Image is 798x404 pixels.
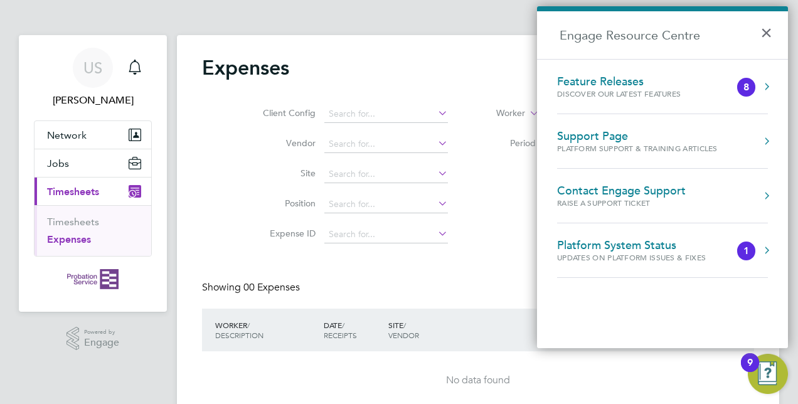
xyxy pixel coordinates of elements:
[403,320,406,330] span: /
[202,281,302,294] div: Showing
[748,354,788,394] button: Open Resource Center, 9 new notifications
[537,11,788,59] h2: Engage Resource Centre
[47,233,91,245] a: Expenses
[479,137,536,149] label: Period
[215,374,742,387] div: No data found
[557,238,731,252] div: Platform System Status
[67,269,118,289] img: probationservice-logo-retina.png
[47,216,99,228] a: Timesheets
[557,129,718,143] div: Support Page
[47,157,69,169] span: Jobs
[557,88,706,99] div: Discover our latest features
[212,314,321,346] div: WORKER
[324,105,448,123] input: Search for...
[34,93,152,108] span: Ursula Scheepers
[557,252,731,263] div: Updates on Platform Issues & Fixes
[321,314,386,346] div: DATE
[19,35,167,312] nav: Main navigation
[324,136,448,153] input: Search for...
[537,6,788,348] div: Engage Resource Centre
[259,167,316,179] label: Site
[259,198,316,209] label: Position
[385,314,537,346] div: SITE
[84,338,119,348] span: Engage
[35,178,151,205] button: Timesheets
[259,137,316,149] label: Vendor
[84,327,119,338] span: Powered by
[557,143,718,154] div: Platform Support & Training Articles
[202,55,289,80] h2: Expenses
[324,226,448,243] input: Search for...
[324,196,448,213] input: Search for...
[388,330,419,340] span: VENDOR
[259,228,316,239] label: Expense ID
[35,121,151,149] button: Network
[324,166,448,183] input: Search for...
[557,184,686,198] div: Contact Engage Support
[215,330,263,340] span: DESCRIPTION
[342,320,344,330] span: /
[243,281,300,294] span: 00 Expenses
[747,363,753,379] div: 9
[760,15,779,43] button: Close
[469,107,525,120] label: Worker
[259,107,316,119] label: Client Config
[247,320,250,330] span: /
[34,269,152,289] a: Go to home page
[35,149,151,177] button: Jobs
[47,129,87,141] span: Network
[47,186,99,198] span: Timesheets
[34,48,152,108] a: US[PERSON_NAME]
[66,327,120,351] a: Powered byEngage
[83,60,102,76] span: US
[557,198,686,208] div: Raise a Support Ticket
[324,330,357,340] span: RECEIPTS
[557,75,706,88] div: Feature Releases
[35,205,151,256] div: Timesheets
